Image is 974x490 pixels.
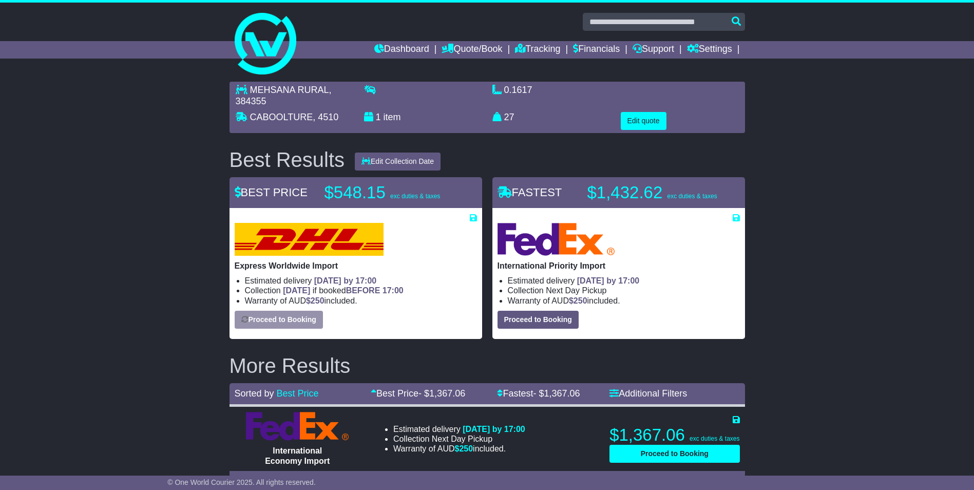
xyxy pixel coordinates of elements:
[690,435,739,442] span: exc duties & taxes
[587,182,717,203] p: $1,432.62
[687,41,732,59] a: Settings
[246,412,349,441] img: FedEx Express: International Economy Import
[569,296,587,305] span: $
[235,223,384,256] img: DHL: Express Worldwide Import
[324,182,453,203] p: $548.15
[314,276,377,285] span: [DATE] by 17:00
[283,286,403,295] span: if booked
[390,193,440,200] span: exc duties & taxes
[235,388,274,399] span: Sorted by
[463,425,525,434] span: [DATE] by 17:00
[497,388,580,399] a: Fastest- $1,367.06
[533,388,580,399] span: - $
[245,296,477,306] li: Warranty of AUD included.
[508,286,740,295] li: Collection
[459,444,473,453] span: 250
[573,41,620,59] a: Financials
[167,478,316,486] span: © One World Courier 2025. All rights reserved.
[376,112,381,122] span: 1
[245,276,477,286] li: Estimated delivery
[245,286,477,295] li: Collection
[633,41,674,59] a: Support
[371,388,465,399] a: Best Price- $1,367.06
[504,112,514,122] span: 27
[250,85,329,95] span: MEHSANA RURAL
[609,445,739,463] button: Proceed to Booking
[236,85,332,106] span: , 384355
[383,286,404,295] span: 17:00
[384,112,401,122] span: item
[442,41,502,59] a: Quote/Book
[498,261,740,271] p: International Priority Import
[609,425,739,445] p: $1,367.06
[250,112,313,122] span: CABOOLTURE
[508,296,740,306] li: Warranty of AUD included.
[432,435,492,443] span: Next Day Pickup
[621,112,666,130] button: Edit quote
[235,311,323,329] button: Proceed to Booking
[355,153,441,171] button: Edit Collection Date
[277,388,319,399] a: Best Price
[418,388,465,399] span: - $
[515,41,560,59] a: Tracking
[455,444,473,453] span: $
[508,276,740,286] li: Estimated delivery
[235,261,477,271] p: Express Worldwide Import
[393,444,525,454] li: Warranty of AUD included.
[498,186,562,199] span: FASTEST
[667,193,717,200] span: exc duties & taxes
[346,286,380,295] span: BEFORE
[546,286,606,295] span: Next Day Pickup
[544,388,580,399] span: 1,367.06
[498,223,615,256] img: FedEx Express: International Priority Import
[265,446,330,465] span: International Economy Import
[574,296,587,305] span: 250
[283,286,310,295] span: [DATE]
[393,424,525,434] li: Estimated delivery
[429,388,465,399] span: 1,367.06
[498,311,579,329] button: Proceed to Booking
[504,85,532,95] span: 0.1617
[609,388,687,399] a: Additional Filters
[306,296,324,305] span: $
[374,41,429,59] a: Dashboard
[311,296,324,305] span: 250
[577,276,640,285] span: [DATE] by 17:00
[393,434,525,444] li: Collection
[235,186,308,199] span: BEST PRICE
[224,148,350,171] div: Best Results
[230,354,745,377] h2: More Results
[313,112,338,122] span: , 4510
